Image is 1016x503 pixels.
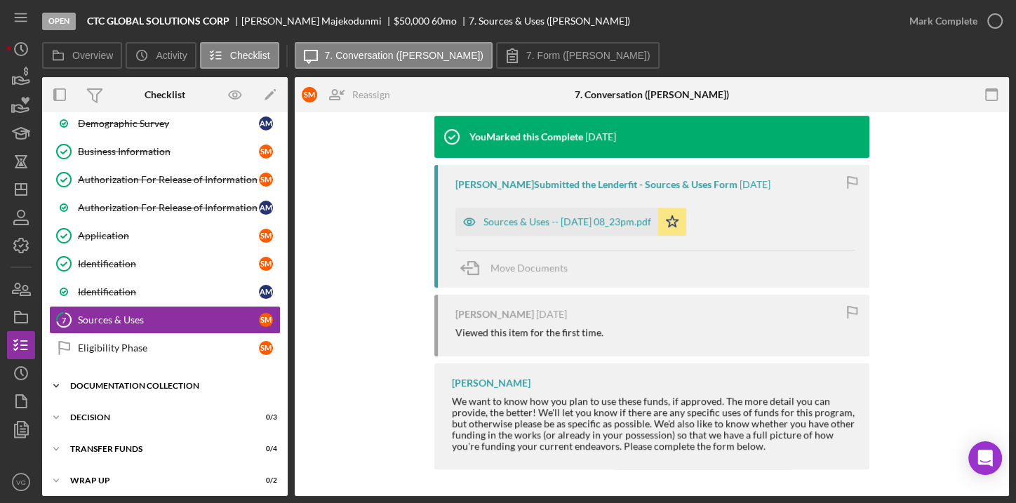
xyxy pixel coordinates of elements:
[895,7,1009,35] button: Mark Complete
[575,89,729,100] div: 7. Conversation ([PERSON_NAME])
[455,179,737,190] div: [PERSON_NAME] Submitted the Lenderfit - Sources & Uses Form
[156,50,187,61] label: Activity
[526,50,650,61] label: 7. Form ([PERSON_NAME])
[49,334,281,362] a: Eligibility PhaseSM
[259,229,273,243] div: S M
[455,309,534,320] div: [PERSON_NAME]
[259,341,273,355] div: S M
[252,445,277,453] div: 0 / 4
[259,173,273,187] div: S M
[70,476,242,485] div: Wrap Up
[259,257,273,271] div: S M
[49,138,281,166] a: Business InformationSM
[87,15,229,27] b: CTC GLOBAL SOLUTIONS CORP
[7,468,35,496] button: VG
[49,194,281,222] a: Authorization For Release of InformationAM
[230,50,270,61] label: Checklist
[452,377,530,389] div: [PERSON_NAME]
[145,89,185,100] div: Checklist
[49,250,281,278] a: IdentificationSM
[78,258,259,269] div: Identification
[740,179,770,190] time: 2025-03-12 00:23
[585,131,616,142] time: 2025-05-01 12:24
[16,478,26,486] text: VG
[78,314,259,326] div: Sources & Uses
[78,202,259,213] div: Authorization For Release of Information
[259,313,273,327] div: S M
[325,50,483,61] label: 7. Conversation ([PERSON_NAME])
[200,42,279,69] button: Checklist
[432,15,457,27] div: 60 mo
[302,87,317,102] div: S M
[78,118,259,129] div: Demographic Survey
[42,13,76,30] div: Open
[49,278,281,306] a: IdentificationAM
[352,81,390,109] div: Reassign
[469,131,583,142] div: You Marked this Complete
[455,327,603,338] div: Viewed this item for the first time.
[78,146,259,157] div: Business Information
[78,286,259,297] div: Identification
[126,42,196,69] button: Activity
[70,445,242,453] div: Transfer Funds
[490,262,568,274] span: Move Documents
[469,15,630,27] div: 7. Sources & Uses ([PERSON_NAME])
[78,342,259,354] div: Eligibility Phase
[259,285,273,299] div: A M
[394,15,429,27] span: $50,000
[72,50,113,61] label: Overview
[241,15,394,27] div: [PERSON_NAME] Majekodunmi
[62,315,67,324] tspan: 7
[70,382,270,390] div: Documentation Collection
[455,250,582,286] button: Move Documents
[496,42,660,69] button: 7. Form ([PERSON_NAME])
[295,42,493,69] button: 7. Conversation ([PERSON_NAME])
[295,81,404,109] button: SMReassign
[259,116,273,130] div: A M
[42,42,122,69] button: Overview
[452,396,855,452] div: We want to know how you plan to use these funds, if approved. The more detail you can provide, th...
[49,306,281,334] a: 7Sources & UsesSM
[536,309,567,320] time: 2025-03-12 00:07
[252,476,277,485] div: 0 / 2
[909,7,977,35] div: Mark Complete
[70,413,242,422] div: Decision
[968,441,1002,475] div: Open Intercom Messenger
[78,174,259,185] div: Authorization For Release of Information
[49,166,281,194] a: Authorization For Release of InformationSM
[455,208,686,236] button: Sources & Uses -- [DATE] 08_23pm.pdf
[78,230,259,241] div: Application
[259,201,273,215] div: A M
[252,413,277,422] div: 0 / 3
[49,222,281,250] a: ApplicationSM
[483,216,651,227] div: Sources & Uses -- [DATE] 08_23pm.pdf
[49,109,281,138] a: Demographic SurveyAM
[259,145,273,159] div: S M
